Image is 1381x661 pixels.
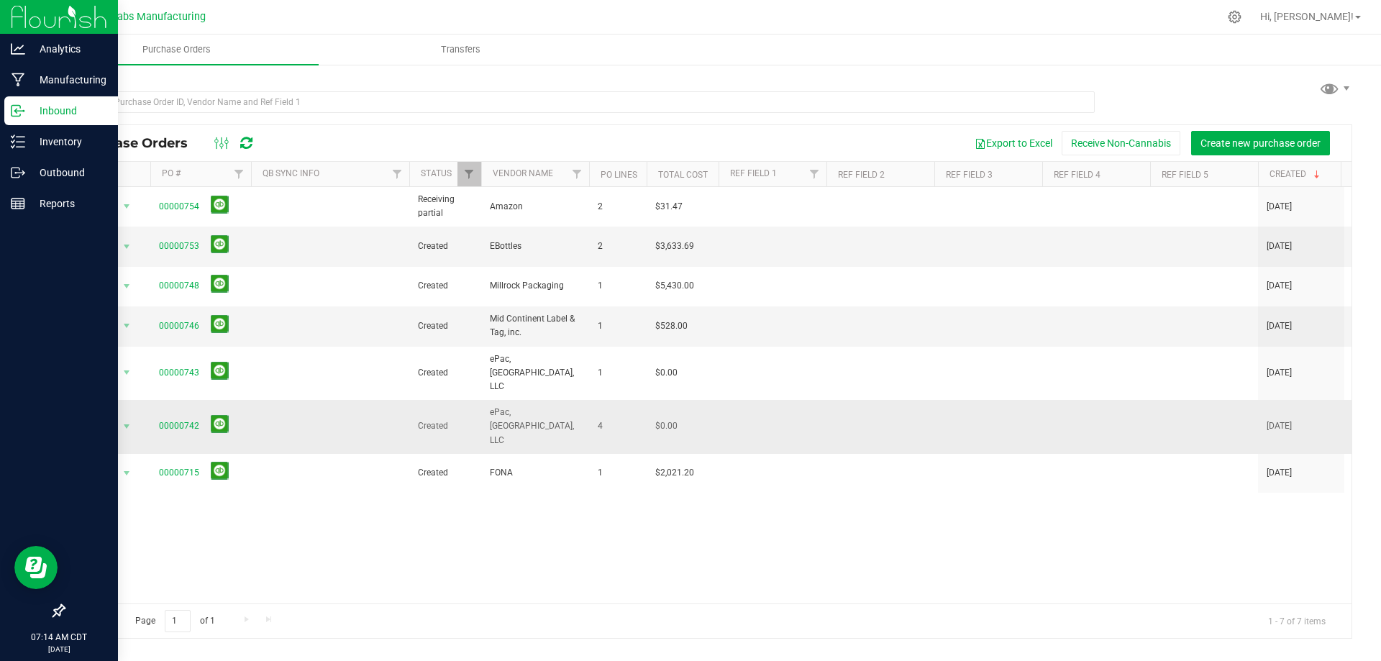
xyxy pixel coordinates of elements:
[11,196,25,211] inline-svg: Reports
[123,610,227,632] span: Page of 1
[490,312,580,339] span: Mid Continent Label & Tag, inc.
[1270,169,1323,179] a: Created
[803,162,826,186] a: Filter
[165,610,191,632] input: 1
[88,11,206,23] span: Teal Labs Manufacturing
[655,466,694,480] span: $2,021.20
[159,241,199,251] a: 00000753
[421,43,500,56] span: Transfers
[319,35,603,65] a: Transfers
[565,162,589,186] a: Filter
[11,73,25,87] inline-svg: Manufacturing
[25,40,111,58] p: Analytics
[1267,279,1292,293] span: [DATE]
[118,196,136,216] span: select
[490,279,580,293] span: Millrock Packaging
[227,162,251,186] a: Filter
[598,466,638,480] span: 1
[159,201,199,211] a: 00000754
[159,468,199,478] a: 00000715
[421,168,452,178] a: Status
[1267,319,1292,333] span: [DATE]
[1267,366,1292,380] span: [DATE]
[418,419,473,433] span: Created
[493,168,553,178] a: Vendor Name
[118,416,136,437] span: select
[598,319,638,333] span: 1
[598,279,638,293] span: 1
[965,131,1062,155] button: Export to Excel
[1267,240,1292,253] span: [DATE]
[25,102,111,119] p: Inbound
[1200,137,1321,149] span: Create new purchase order
[655,240,694,253] span: $3,633.69
[1260,11,1354,22] span: Hi, [PERSON_NAME]!
[655,419,678,433] span: $0.00
[162,168,181,178] a: PO #
[490,406,580,447] span: ePac, [GEOGRAPHIC_DATA], LLC
[598,419,638,433] span: 4
[25,133,111,150] p: Inventory
[118,237,136,257] span: select
[159,281,199,291] a: 00000748
[490,200,580,214] span: Amazon
[490,352,580,394] span: ePac, [GEOGRAPHIC_DATA], LLC
[386,162,409,186] a: Filter
[655,200,683,214] span: $31.47
[25,164,111,181] p: Outbound
[418,366,473,380] span: Created
[1267,200,1292,214] span: [DATE]
[118,463,136,483] span: select
[118,276,136,296] span: select
[14,546,58,589] iframe: Resource center
[490,240,580,253] span: EBottles
[490,466,580,480] span: FONA
[730,168,777,178] a: Ref Field 1
[11,165,25,180] inline-svg: Outbound
[598,240,638,253] span: 2
[655,279,694,293] span: $5,430.00
[123,43,230,56] span: Purchase Orders
[598,366,638,380] span: 1
[418,319,473,333] span: Created
[1226,10,1244,24] div: Manage settings
[1191,131,1330,155] button: Create new purchase order
[263,168,319,178] a: QB Sync Info
[25,71,111,88] p: Manufacturing
[6,631,111,644] p: 07:14 AM CDT
[418,279,473,293] span: Created
[159,368,199,378] a: 00000743
[598,200,638,214] span: 2
[655,319,688,333] span: $528.00
[838,170,885,180] a: Ref Field 2
[118,363,136,383] span: select
[418,193,473,220] span: Receiving partial
[118,316,136,336] span: select
[159,321,199,331] a: 00000746
[75,135,202,151] span: Purchase Orders
[25,195,111,212] p: Reports
[159,421,199,431] a: 00000742
[418,240,473,253] span: Created
[6,644,111,655] p: [DATE]
[1267,419,1292,433] span: [DATE]
[1054,170,1100,180] a: Ref Field 4
[1257,610,1337,632] span: 1 - 7 of 7 items
[655,366,678,380] span: $0.00
[601,170,637,180] a: PO Lines
[1062,131,1180,155] button: Receive Non-Cannabis
[11,42,25,56] inline-svg: Analytics
[11,104,25,118] inline-svg: Inbound
[418,466,473,480] span: Created
[63,91,1095,113] input: Search Purchase Order ID, Vendor Name and Ref Field 1
[658,170,708,180] a: Total Cost
[1267,466,1292,480] span: [DATE]
[1162,170,1208,180] a: Ref Field 5
[11,135,25,149] inline-svg: Inventory
[35,35,319,65] a: Purchase Orders
[457,162,481,186] a: Filter
[946,170,993,180] a: Ref Field 3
